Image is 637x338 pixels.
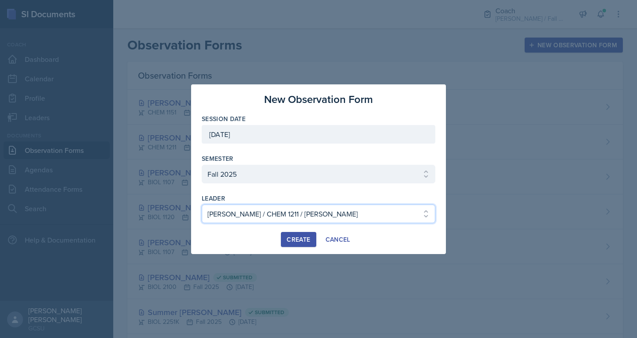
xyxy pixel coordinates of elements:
[202,154,234,163] label: Semester
[264,91,373,107] h3: New Observation Form
[320,232,356,247] button: Cancel
[281,232,316,247] button: Create
[326,236,350,243] div: Cancel
[202,114,246,123] label: Session Date
[287,236,310,243] div: Create
[202,194,225,203] label: leader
